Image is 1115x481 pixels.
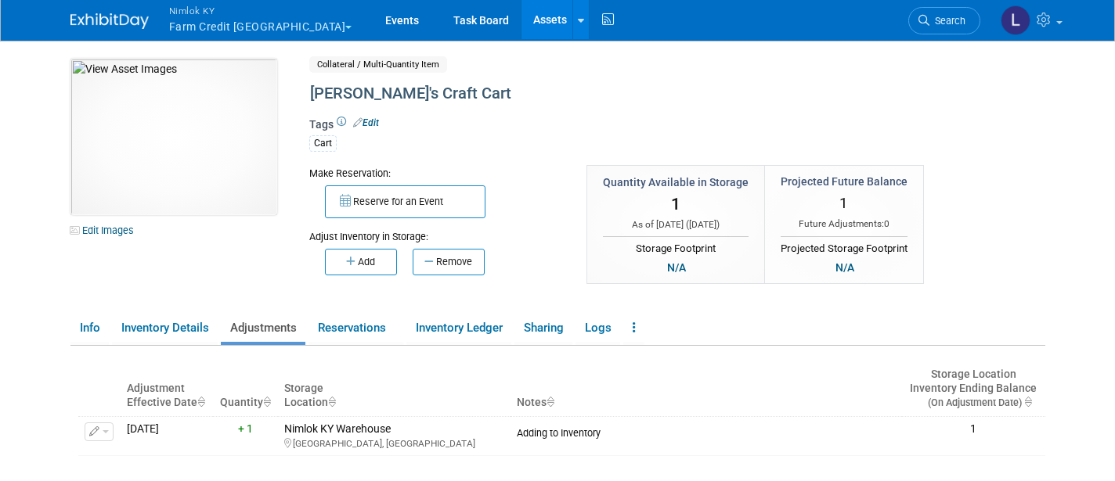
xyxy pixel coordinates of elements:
[70,59,277,215] img: View Asset Images
[689,219,716,230] span: [DATE]
[511,361,902,416] th: Notes : activate to sort column ascending
[576,314,620,342] a: Logs
[70,221,140,240] a: Edit Images
[213,361,278,416] th: Quantity : activate to sort column ascending
[325,185,485,218] button: Reserve for an Event
[305,80,951,108] div: [PERSON_NAME]'s Craft Cart
[671,195,680,214] span: 1
[413,249,485,275] button: Remove
[309,165,563,181] div: Make Reservation:
[781,236,908,257] div: Projected Storage Footprint
[514,314,572,342] a: Sharing
[908,7,980,34] a: Search
[884,218,889,229] span: 0
[278,361,511,416] th: Storage Location : activate to sort column ascending
[284,422,504,450] div: Nimlok KY Warehouse
[929,15,965,27] span: Search
[915,397,1022,408] span: (On Adjustment Date)
[517,422,896,440] div: Adding to Inventory
[662,259,691,276] div: N/A
[284,436,504,450] div: [GEOGRAPHIC_DATA], [GEOGRAPHIC_DATA]
[781,174,908,189] div: Projected Future Balance
[309,314,403,342] a: Reservations
[353,117,379,128] a: Edit
[70,13,149,29] img: ExhibitDay
[908,422,1038,436] div: 1
[839,194,848,212] span: 1
[831,259,859,276] div: N/A
[603,174,749,190] div: Quantity Available in Storage
[121,416,214,456] td: [DATE]
[121,361,214,416] th: Adjustment Effective Date : activate to sort column ascending
[169,2,352,19] span: Nimlok KY
[603,236,749,257] div: Storage Footprint
[238,422,253,435] span: + 1
[309,135,337,152] div: Cart
[603,218,749,232] div: As of [DATE] ( )
[112,314,218,342] a: Inventory Details
[902,361,1045,416] th: Storage LocationInventory Ending Balance (On Adjustment Date) : activate to sort column ascending
[309,117,951,162] div: Tags
[70,314,109,342] a: Info
[325,249,397,275] button: Add
[309,56,447,73] span: Collateral / Multi-Quantity Item
[221,314,305,342] a: Adjustments
[781,217,908,231] div: Future Adjustments:
[406,314,511,342] a: Inventory Ledger
[1001,5,1030,35] img: Luc Schaefer
[309,218,563,244] div: Adjust Inventory in Storage:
